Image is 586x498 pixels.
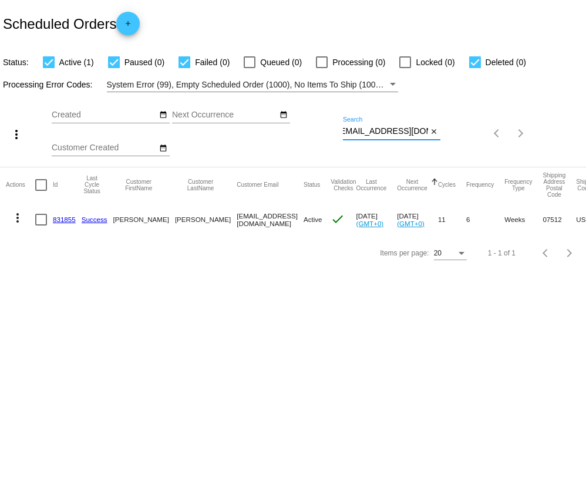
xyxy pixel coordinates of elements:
[304,181,320,189] button: Change sorting for Status
[159,110,167,120] mat-icon: date_range
[304,216,322,223] span: Active
[113,179,164,191] button: Change sorting for CustomerFirstName
[52,143,157,153] input: Customer Created
[543,203,576,237] mat-cell: 07512
[397,203,438,237] mat-cell: [DATE]
[504,179,532,191] button: Change sorting for FrequencyType
[397,179,427,191] button: Change sorting for NextOccurrenceUtc
[430,127,438,137] mat-icon: close
[356,203,398,237] mat-cell: [DATE]
[3,58,29,67] span: Status:
[356,220,384,227] a: (GMT+0)
[237,181,278,189] button: Change sorting for CustomerEmail
[6,167,35,203] mat-header-cell: Actions
[82,175,103,194] button: Change sorting for LastProcessingCycleId
[331,212,345,226] mat-icon: check
[82,216,107,223] a: Success
[124,55,164,69] span: Paused (0)
[397,220,425,227] a: (GMT+0)
[428,126,440,138] button: Clear
[434,250,467,258] mat-select: Items per page:
[466,181,494,189] button: Change sorting for Frequency
[260,55,302,69] span: Queued (0)
[237,203,304,237] mat-cell: [EMAIL_ADDRESS][DOMAIN_NAME]
[11,211,25,225] mat-icon: more_vert
[331,167,356,203] mat-header-cell: Validation Checks
[53,181,58,189] button: Change sorting for Id
[107,78,399,92] mat-select: Filter by Processing Error Codes
[343,127,428,136] input: Search
[175,203,237,237] mat-cell: [PERSON_NAME]
[504,203,543,237] mat-cell: Weeks
[543,172,565,198] button: Change sorting for ShippingPostcode
[486,122,509,145] button: Previous page
[332,55,385,69] span: Processing (0)
[416,55,454,69] span: Locked (0)
[380,249,429,257] div: Items per page:
[9,127,23,142] mat-icon: more_vert
[466,203,504,237] mat-cell: 6
[488,249,516,257] div: 1 - 1 of 1
[438,203,466,237] mat-cell: 11
[159,144,167,153] mat-icon: date_range
[3,12,140,35] h2: Scheduled Orders
[53,216,76,223] a: 831855
[59,55,94,69] span: Active (1)
[52,110,157,120] input: Created
[509,122,533,145] button: Next page
[558,241,581,265] button: Next page
[113,203,175,237] mat-cell: [PERSON_NAME]
[121,19,135,33] mat-icon: add
[3,80,93,89] span: Processing Error Codes:
[534,241,558,265] button: Previous page
[172,110,278,120] input: Next Occurrence
[279,110,288,120] mat-icon: date_range
[175,179,226,191] button: Change sorting for CustomerLastName
[438,181,456,189] button: Change sorting for Cycles
[434,249,442,257] span: 20
[486,55,526,69] span: Deleted (0)
[195,55,230,69] span: Failed (0)
[356,179,387,191] button: Change sorting for LastOccurrenceUtc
